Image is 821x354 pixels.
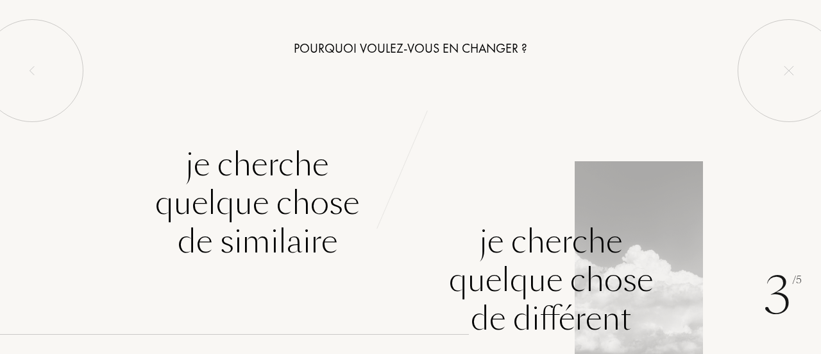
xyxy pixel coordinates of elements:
div: Je cherche quelque chose de différent [449,222,653,338]
div: Je cherche quelque chose de similaire [155,145,359,261]
img: left_onboard.svg [27,66,37,76]
div: 3 [764,258,802,335]
img: quit_onboard.svg [784,66,794,76]
span: /5 [792,273,802,288]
